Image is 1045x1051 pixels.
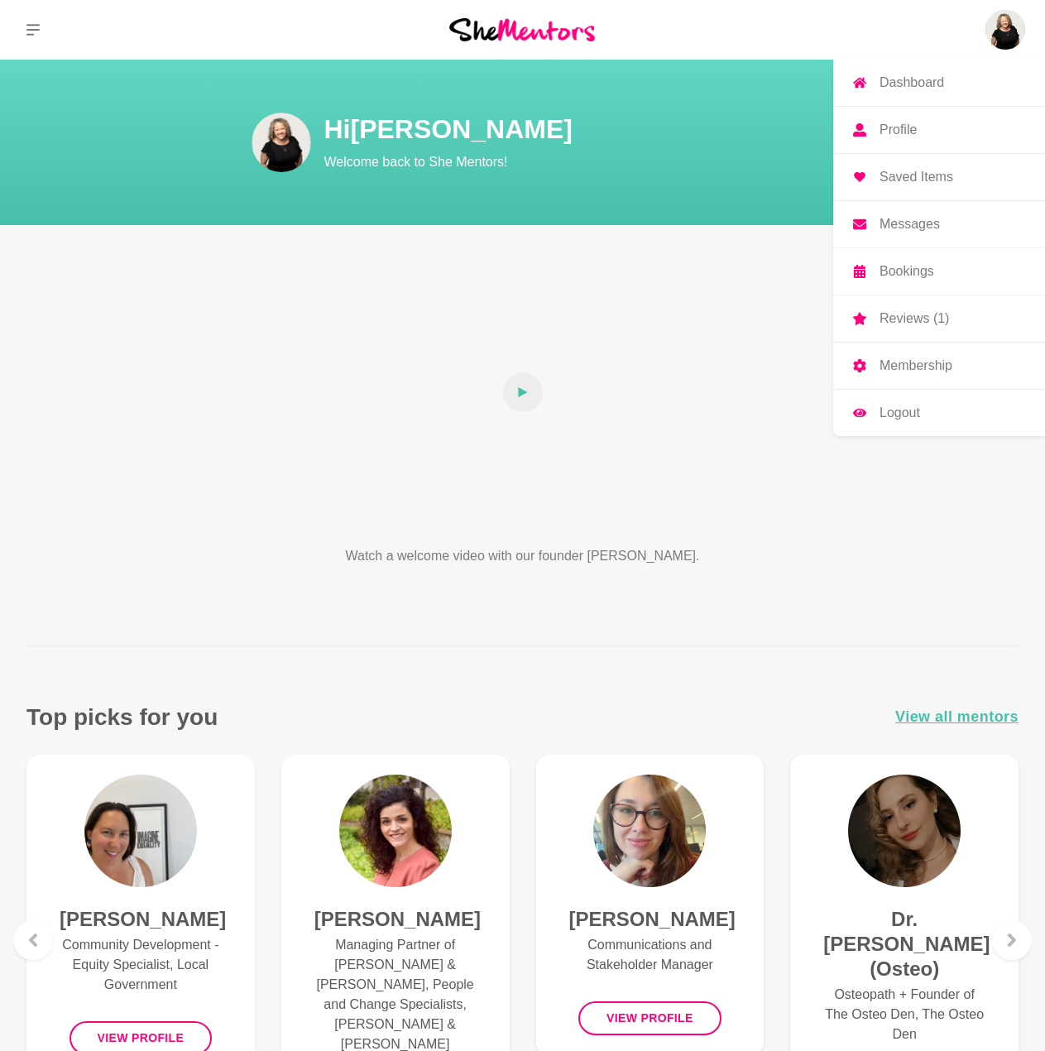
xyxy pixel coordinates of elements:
[833,107,1045,153] a: Profile
[26,703,218,732] h3: Top picks for you
[880,76,944,89] p: Dashboard
[823,985,985,1044] p: Osteopath + Founder of The Osteo Den, The Osteo Den
[985,10,1025,50] img: Meredith Waterhouse
[880,265,934,278] p: Bookings
[324,152,920,172] p: Welcome back to She Mentors!
[833,295,1045,342] a: Reviews (1)
[880,406,920,420] p: Logout
[339,775,452,887] img: Amber Stidham
[84,775,197,887] img: Amber Cassidy
[833,154,1045,200] a: Saved Items
[449,18,595,41] img: She Mentors Logo
[895,705,1019,729] a: View all mentors
[60,907,222,932] h4: [PERSON_NAME]
[880,312,949,325] p: Reviews (1)
[569,907,731,932] h4: [PERSON_NAME]
[823,907,985,981] h4: Dr. [PERSON_NAME] (Osteo)
[833,60,1045,106] a: Dashboard
[880,359,952,372] p: Membership
[880,170,953,184] p: Saved Items
[569,935,731,975] p: Communications and Stakeholder Manager
[593,775,706,887] img: Courtney McCloud
[880,123,917,137] p: Profile
[880,218,940,231] p: Messages
[314,907,477,932] h4: [PERSON_NAME]
[848,775,961,887] img: Dr. Anastasiya Ovechkin (Osteo)
[833,201,1045,247] a: Messages
[578,1001,721,1035] button: View profile
[285,546,761,566] p: Watch a welcome video with our founder [PERSON_NAME].
[985,10,1025,50] a: Meredith WaterhouseDashboardProfileSaved ItemsMessagesBookingsReviews (1)MembershipLogout
[324,113,920,146] h1: Hi [PERSON_NAME]
[833,248,1045,295] a: Bookings
[60,935,222,995] p: Community Development - Equity Specialist, Local Government
[252,113,311,172] img: Meredith Waterhouse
